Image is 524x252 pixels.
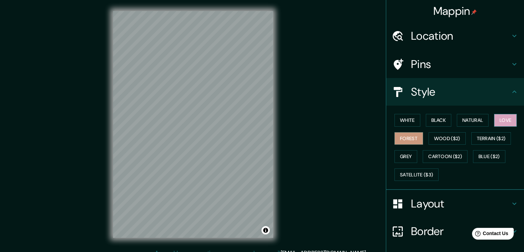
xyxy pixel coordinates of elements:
[394,168,439,181] button: Satellite ($3)
[473,150,505,163] button: Blue ($2)
[386,78,524,106] div: Style
[386,50,524,78] div: Pins
[394,132,423,145] button: Forest
[471,9,477,15] img: pin-icon.png
[463,225,516,244] iframe: Help widget launcher
[386,190,524,217] div: Layout
[394,150,417,163] button: Grey
[457,114,489,127] button: Natural
[386,22,524,50] div: Location
[494,114,517,127] button: Love
[261,226,270,234] button: Toggle attribution
[471,132,511,145] button: Terrain ($2)
[411,29,510,43] h4: Location
[386,217,524,245] div: Border
[411,85,510,99] h4: Style
[429,132,466,145] button: Wood ($2)
[411,224,510,238] h4: Border
[394,114,420,127] button: White
[411,197,510,211] h4: Layout
[423,150,468,163] button: Cartoon ($2)
[113,11,273,238] canvas: Map
[433,4,477,18] h4: Mappin
[411,57,510,71] h4: Pins
[426,114,452,127] button: Black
